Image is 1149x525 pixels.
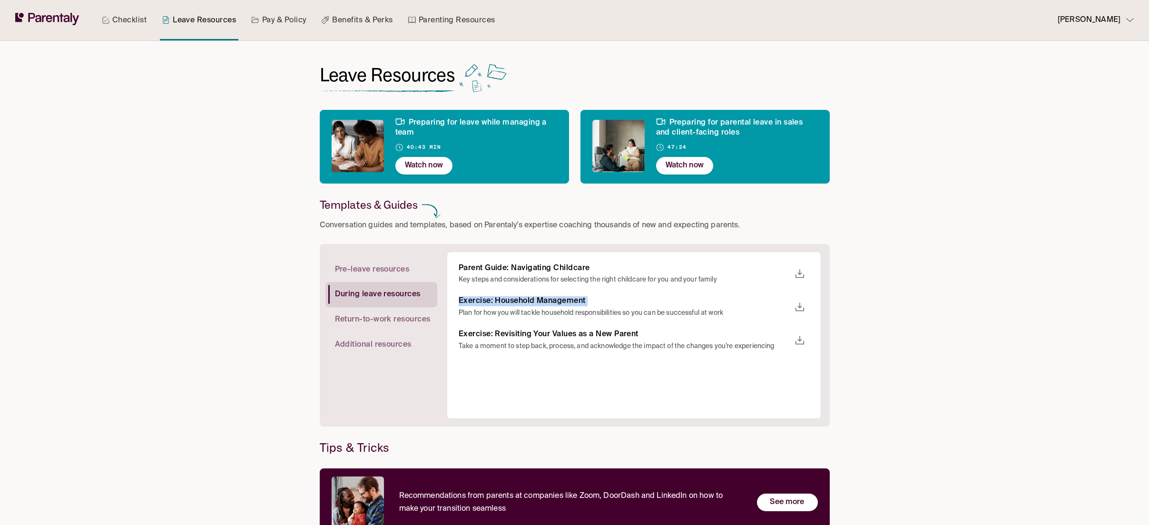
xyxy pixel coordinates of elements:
h1: Leave [320,64,455,87]
button: download [790,298,809,317]
button: download [790,264,809,283]
p: Watch now [666,159,704,172]
p: Conversation guides and templates, based on Parentaly’s expertise coaching thousands of new and e... [320,219,740,232]
h6: Parent Guide: Navigating Childcare [459,263,790,273]
h6: Preparing for parental leave in sales and client-facing roles [656,118,818,138]
p: Plan for how you will tackle household responsibilities so you can be successful at work [459,308,790,318]
a: Preparing for parental leave in sales and client-facing roles47:24Watch now [580,110,830,167]
p: Take a moment to step back, process, and acknowledge the impact of the changes you’re experiencing [459,341,790,351]
span: Resources [371,63,455,87]
p: Key steps and considerations for selecting the right childcare for you and your family [459,275,790,285]
span: Pre-leave resources [335,265,410,275]
h6: Templates & Guides [320,198,418,212]
button: See more [757,494,818,511]
p: Watch now [405,159,443,172]
p: See more [770,496,804,509]
span: Return-to-work resources [335,315,431,325]
button: Watch now [656,157,713,175]
p: [PERSON_NAME] [1058,14,1120,27]
h6: Preparing for leave while managing a team [395,118,557,138]
span: Additional resources [335,340,412,350]
h6: Exercise: Household Management [459,296,790,306]
h6: 40:43 min [407,143,441,152]
h6: 47:24 [668,143,687,152]
button: Watch now [395,157,452,175]
button: download [790,331,809,350]
h6: Exercise: Revisiting Your Values as a New Parent [459,330,790,340]
a: Preparing for leave while managing a team40:43 minWatch now [320,110,569,167]
h6: Tips & Tricks [320,442,830,456]
p: Recommendations from parents at companies like Zoom, DoorDash and LinkedIn on how to make your tr... [399,490,742,515]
